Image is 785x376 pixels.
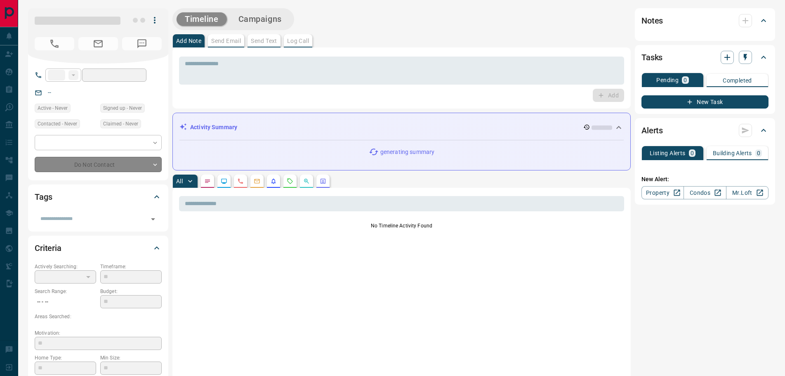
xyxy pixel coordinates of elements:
p: No Timeline Activity Found [179,222,624,229]
p: Areas Searched: [35,313,162,320]
svg: Listing Alerts [270,178,277,184]
span: No Number [35,37,74,50]
p: Search Range: [35,288,96,295]
button: New Task [641,95,768,109]
svg: Requests [287,178,293,184]
p: Min Size: [100,354,162,362]
div: Activity Summary [179,120,624,135]
div: Tags [35,187,162,207]
h2: Notes [641,14,663,27]
span: Claimed - Never [103,120,138,128]
h2: Tags [35,190,52,203]
a: Mr.Loft [726,186,768,199]
button: Timeline [177,12,227,26]
p: Add Note [176,38,201,44]
a: -- [48,89,51,96]
h2: Tasks [641,51,662,64]
p: New Alert: [641,175,768,184]
p: 0 [757,150,760,156]
span: Signed up - Never [103,104,142,112]
div: Alerts [641,121,768,140]
div: Criteria [35,238,162,258]
a: Property [641,186,684,199]
p: Activity Summary [190,123,237,132]
svg: Agent Actions [320,178,326,184]
svg: Calls [237,178,244,184]
p: 0 [691,150,694,156]
p: All [176,178,183,184]
p: Home Type: [35,354,96,362]
p: Budget: [100,288,162,295]
span: No Number [122,37,162,50]
a: Condos [684,186,726,199]
p: Completed [723,78,752,83]
p: Listing Alerts [650,150,686,156]
svg: Opportunities [303,178,310,184]
button: Campaigns [230,12,290,26]
span: Active - Never [38,104,68,112]
p: Timeframe: [100,263,162,270]
svg: Notes [204,178,211,184]
p: -- - -- [35,295,96,309]
p: Pending [656,77,679,83]
button: Open [147,213,159,225]
p: Motivation: [35,329,162,337]
p: Building Alerts [713,150,752,156]
h2: Alerts [641,124,663,137]
div: Tasks [641,47,768,67]
svg: Emails [254,178,260,184]
h2: Criteria [35,241,61,255]
p: 0 [684,77,687,83]
p: generating summary [380,148,434,156]
div: Do Not Contact [35,157,162,172]
svg: Lead Browsing Activity [221,178,227,184]
div: Notes [641,11,768,31]
span: Contacted - Never [38,120,77,128]
p: Actively Searching: [35,263,96,270]
span: No Email [78,37,118,50]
